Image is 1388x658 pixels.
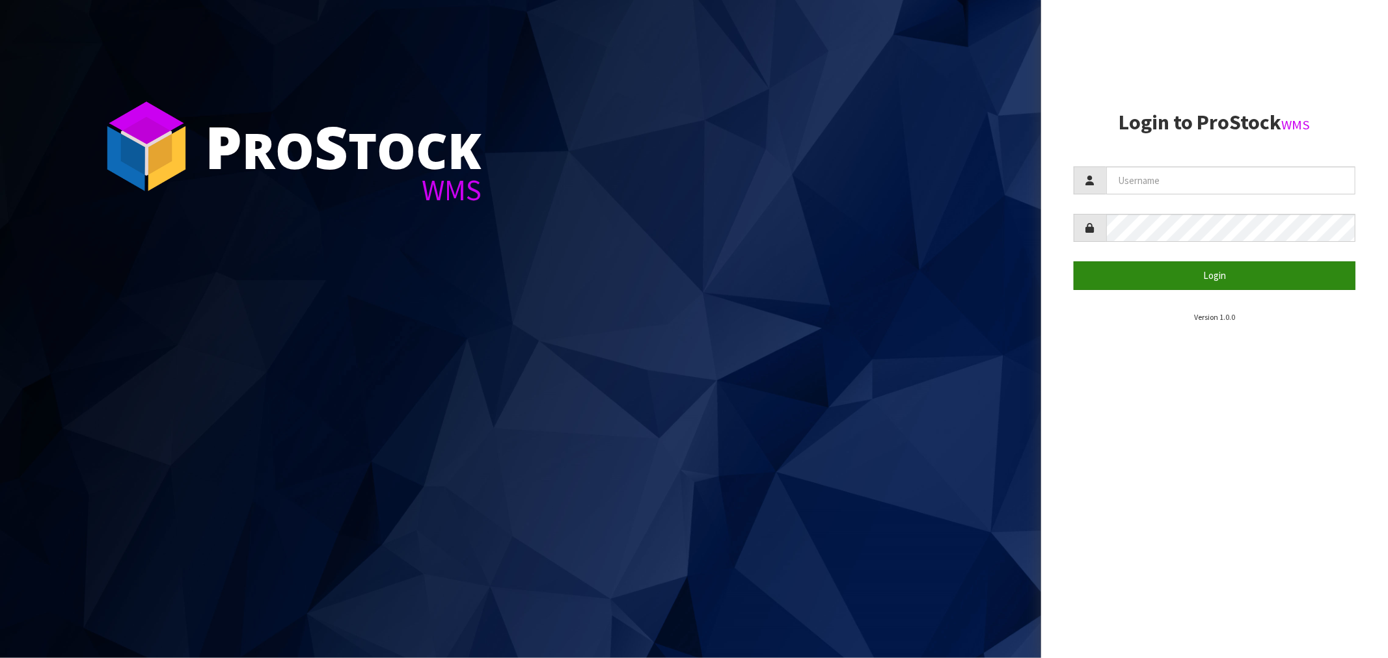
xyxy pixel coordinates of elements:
small: WMS [1281,116,1310,133]
small: Version 1.0.0 [1194,312,1235,322]
div: ro tock [205,117,482,176]
div: WMS [205,176,482,205]
button: Login [1074,261,1355,289]
img: ProStock Cube [98,98,195,195]
h2: Login to ProStock [1074,111,1355,134]
span: S [314,107,348,186]
span: P [205,107,242,186]
input: Username [1106,166,1355,194]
